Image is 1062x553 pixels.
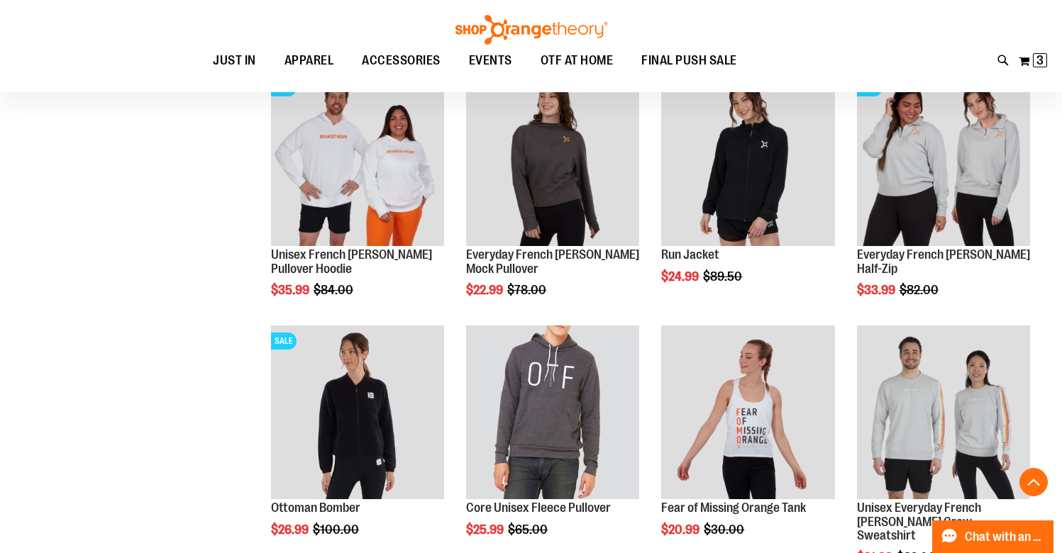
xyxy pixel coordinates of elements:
a: Core Unisex Fleece Pullover [466,501,611,515]
a: Product image for Everyday French Terry 1/2 ZipSALE [857,72,1030,247]
a: Product image for Fear of Missing Orange Tank [661,325,834,501]
button: Chat with an Expert [932,520,1054,553]
img: Product image for Unisex French Terry Pullover Hoodie [271,72,444,245]
span: $20.99 [661,523,702,537]
span: $100.00 [313,523,361,537]
img: Product image for Fear of Missing Orange Tank [661,325,834,498]
span: $22.99 [466,283,505,297]
img: Product image for Unisex Everyday French Terry Crew Sweatshirt [857,325,1030,498]
span: $65.00 [508,523,550,537]
span: $82.00 [900,283,941,297]
span: $26.99 [271,523,311,537]
a: Unisex Everyday French [PERSON_NAME] Crew Sweatshirt [857,501,981,543]
a: EVENTS [455,45,526,77]
span: $33.99 [857,283,897,297]
span: OTF AT HOME [541,45,614,77]
a: Product image for Unisex French Terry Pullover HoodieSALE [271,72,444,247]
img: Product image for Ottoman Bomber [271,325,444,498]
a: Run Jacket [661,247,719,262]
a: Fear of Missing Orange Tank [661,501,806,515]
div: product [850,65,1037,333]
span: $35.99 [271,283,311,297]
img: Product image for Run Jacket [661,72,834,245]
div: product [264,65,451,333]
span: FINAL PUSH SALE [641,45,737,77]
img: Shop Orangetheory [453,15,609,45]
a: APPAREL [270,45,348,77]
span: $24.99 [661,269,701,284]
span: Chat with an Expert [965,530,1045,544]
button: Back To Top [1019,468,1048,496]
span: $25.99 [466,523,506,537]
a: Product image for Unisex Everyday French Terry Crew Sweatshirt [857,325,1030,501]
a: OTF AT HOME [526,45,628,77]
span: $30.00 [704,523,746,537]
a: JUST IN [199,45,270,77]
a: Product image for Run Jacket [661,72,834,247]
span: JUST IN [213,45,256,77]
a: Product image for Core Unisex Fleece Pullover [466,325,639,501]
span: $84.00 [314,283,355,297]
a: Ottoman Bomber [271,501,360,515]
a: ACCESSORIES [348,45,455,77]
a: Product image for Everyday French Terry Crop Mock Pullover [466,72,639,247]
a: Unisex French [PERSON_NAME] Pullover Hoodie [271,247,432,276]
span: ACCESSORIES [362,45,441,77]
span: $78.00 [507,283,548,297]
img: Product image for Everyday French Terry 1/2 Zip [857,72,1030,245]
a: Product image for Ottoman BomberSALE [271,325,444,501]
div: product [654,65,841,319]
img: Product image for Core Unisex Fleece Pullover [466,325,639,498]
span: APPAREL [284,45,334,77]
a: Everyday French [PERSON_NAME] Mock Pullover [466,247,639,276]
img: Product image for Everyday French Terry Crop Mock Pullover [466,72,639,245]
span: 3 [1036,53,1044,67]
span: $89.50 [703,269,744,284]
span: SALE [271,333,297,350]
a: Everyday French [PERSON_NAME] Half-Zip [857,247,1030,276]
span: EVENTS [469,45,512,77]
a: FINAL PUSH SALE [627,45,751,77]
div: product [459,65,646,333]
